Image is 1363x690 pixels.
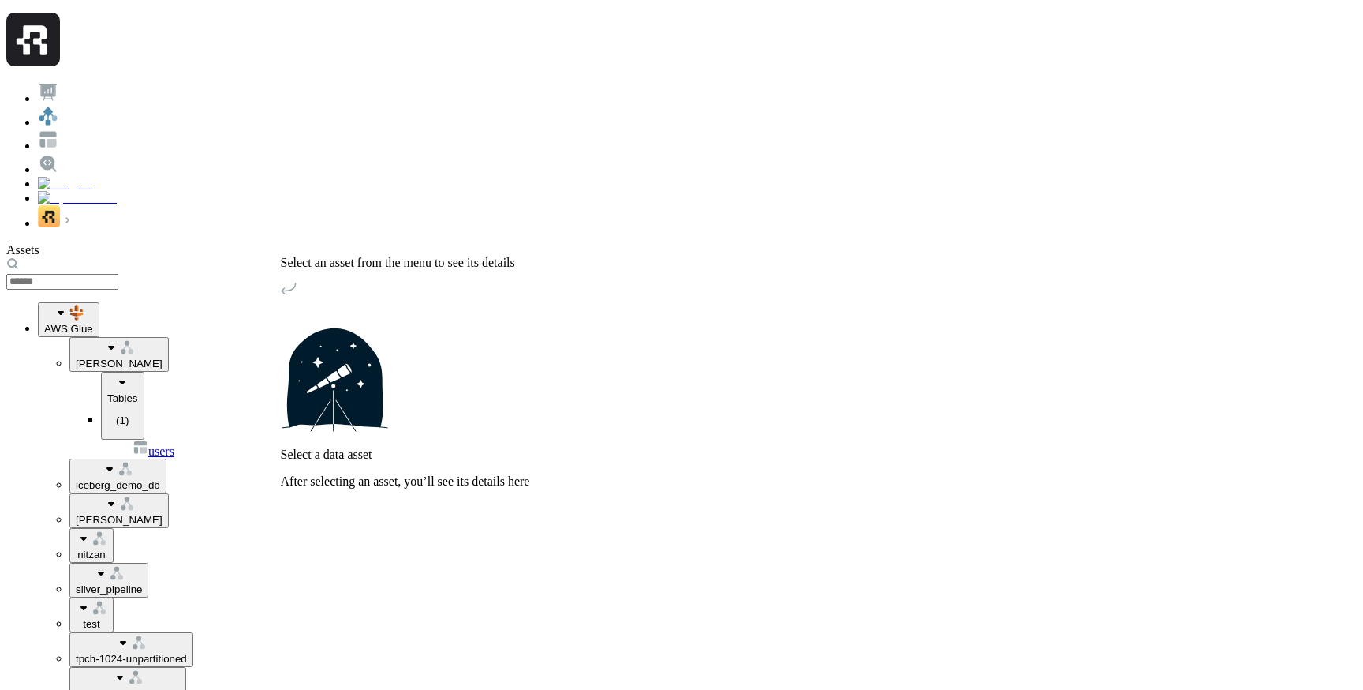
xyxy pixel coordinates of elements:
img: Arrow [281,283,297,294]
p: Select an asset from the menu to see its details [281,256,1357,270]
img: Asset Explorer [38,129,58,150]
img: root [69,305,84,321]
img: namespace [118,461,133,477]
button: AWS Glue [38,302,99,337]
button: test [69,598,114,632]
span: Tables [107,392,138,404]
img: namespace [91,600,107,616]
button: Tables(1) [101,372,144,440]
button: silver_pipeline [69,563,148,598]
span: users [148,444,174,458]
button: iceberg_demo_db [69,459,166,493]
div: Assets [6,243,281,257]
span: tpch-1024-unpartitioned [76,653,187,665]
span: [PERSON_NAME] [76,358,162,369]
span: AWS Glue [44,323,93,335]
img: namespace [91,531,107,546]
p: Select a data asset [281,448,1357,462]
img: Insights [38,177,91,191]
span: nitzan [77,549,106,561]
span: silver_pipeline [76,583,142,595]
span: [PERSON_NAME] [76,514,162,526]
a: users [133,444,174,458]
img: namespace [119,339,135,355]
img: table [133,440,148,456]
span: iceberg_demo_db [76,479,160,491]
button: nitzan [69,528,114,563]
img: Dashboard [38,82,58,103]
img: Query Explorer [38,153,58,174]
button: tpch-1024-unpartitioned [69,632,193,667]
img: namespace [131,635,147,651]
img: namespace [119,496,135,512]
img: Assets [38,106,58,126]
img: Ryft [6,13,60,66]
span: test [83,618,99,630]
img: namespace [109,565,125,581]
button: [PERSON_NAME] [69,493,169,528]
button: [PERSON_NAME] [69,337,169,372]
img: Telescope [281,298,389,432]
img: Optimization [38,191,117,205]
img: namespace [128,669,144,685]
img: demo [38,205,60,227]
p: ( 1 ) [107,414,138,426]
p: After selecting an asset, you’ll see its details here [281,474,1357,489]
